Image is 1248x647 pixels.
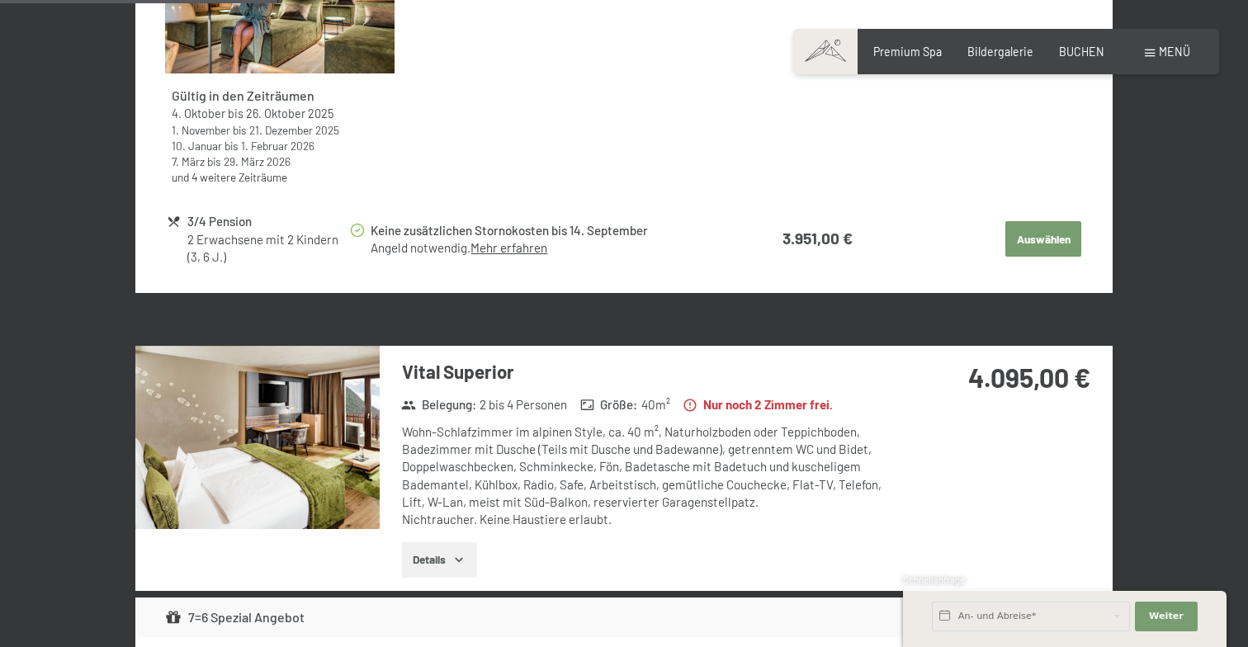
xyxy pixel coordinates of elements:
[172,87,314,103] strong: Gültig in den Zeiträumen
[641,396,670,413] span: 40 m²
[172,106,388,122] div: bis
[873,45,942,59] a: Premium Spa
[1059,45,1104,59] a: BUCHEN
[402,359,893,385] h3: Vital Superior
[172,153,388,169] div: bis
[172,123,230,137] time: 01.11.2025
[135,346,380,529] img: mss_renderimg.php
[782,229,853,248] strong: 3.951,00 €
[241,139,314,153] time: 01.02.2026
[224,154,291,168] time: 29.03.2026
[1159,45,1190,59] span: Menü
[172,106,225,120] time: 04.10.2025
[172,122,388,138] div: bis
[249,123,339,137] time: 21.12.2025
[480,396,567,413] span: 2 bis 4 Personen
[371,221,714,240] div: Keine zusätzlichen Stornokosten bis 14. September
[172,154,205,168] time: 07.03.2026
[402,542,477,579] button: Details
[187,231,348,267] div: 2 Erwachsene mit 2 Kindern (3, 6 J.)
[172,139,222,153] time: 10.01.2026
[172,170,287,184] a: und 4 weitere Zeiträume
[401,396,476,413] strong: Belegung :
[135,597,1113,637] div: 7=6 Spezial Angebot4.095,00 €
[470,240,547,255] a: Mehr erfahren
[1005,221,1081,257] button: Auswählen
[683,396,833,413] strong: Nur noch 2 Zimmer frei.
[371,239,714,257] div: Angeld notwendig.
[187,212,348,231] div: 3/4 Pension
[402,423,893,529] div: Wohn-Schlafzimmer im alpinen Style, ca. 40 m², Naturholzboden oder Teppichboden, Badezimmer mit D...
[246,106,333,120] time: 26.10.2025
[172,138,388,153] div: bis
[165,607,305,627] div: 7=6 Spezial Angebot
[1135,602,1198,631] button: Weiter
[1149,610,1184,623] span: Weiter
[968,361,1090,393] strong: 4.095,00 €
[967,45,1033,59] a: Bildergalerie
[580,396,638,413] strong: Größe :
[903,574,965,585] span: Schnellanfrage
